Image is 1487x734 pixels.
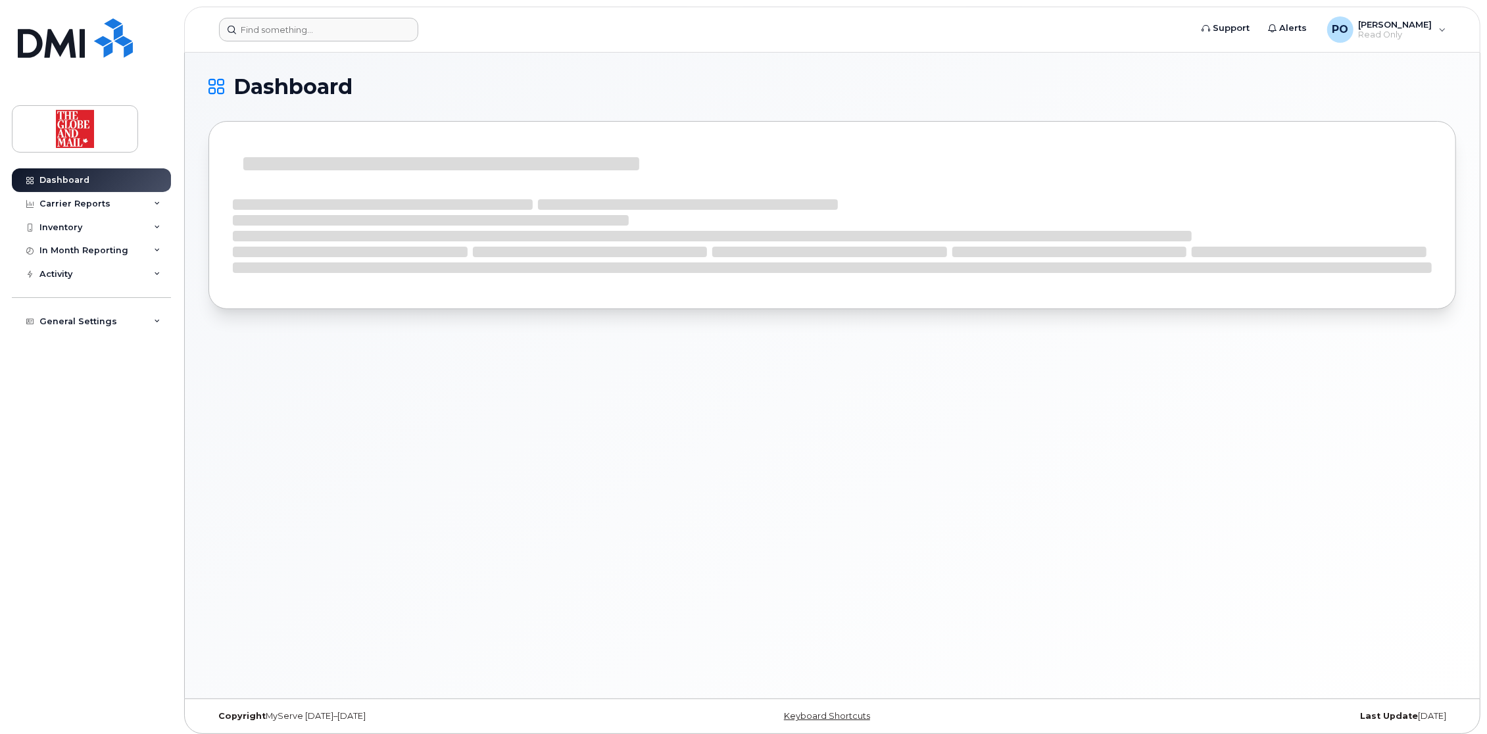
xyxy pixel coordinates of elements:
strong: Last Update [1360,711,1418,721]
div: MyServe [DATE]–[DATE] [208,711,624,722]
a: Keyboard Shortcuts [784,711,870,721]
div: [DATE] [1040,711,1456,722]
strong: Copyright [218,711,266,721]
span: Dashboard [233,77,353,97]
